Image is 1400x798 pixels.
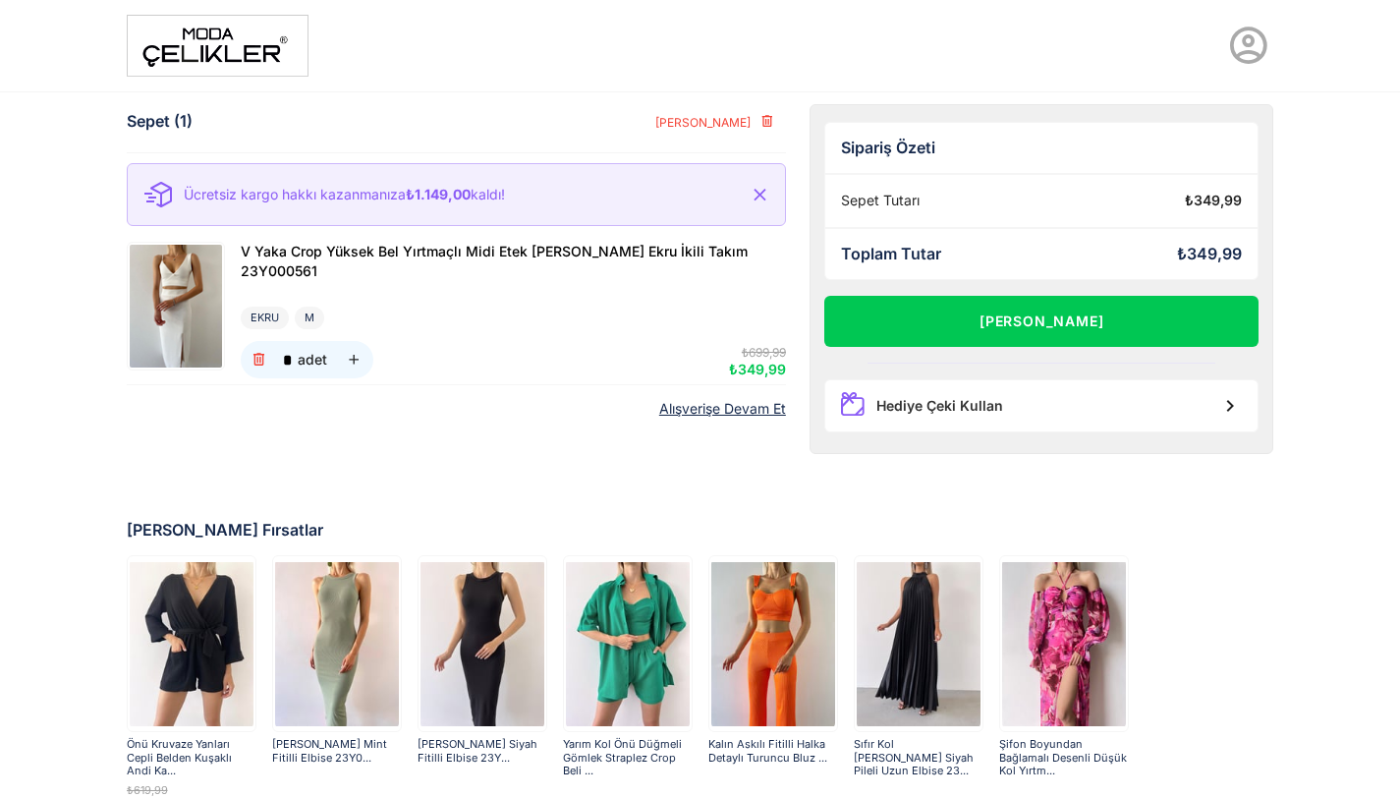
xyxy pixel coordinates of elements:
input: adet [278,341,298,378]
img: lana-pileli-uzun-elbise-23y000477-645bdd.jpg [857,558,980,729]
button: [PERSON_NAME] [824,296,1260,347]
img: kalin-askili-fitilli-halka-detayli-tur-59-4ef.jpg [711,558,835,729]
div: [PERSON_NAME] Fırsatlar [127,521,1274,540]
img: sister-elbise-22y000395-4ca5-9.jpg [1002,558,1126,729]
div: Sepet (1) [127,112,193,131]
img: andi-sort-tulum-23y000499-4-4208.jpg [130,558,253,729]
div: adet [298,353,327,367]
a: [PERSON_NAME] Siyah Fitilli Elbise 23Y... [418,738,547,776]
a: Kalın Askılı Fitilli Halka Detaylı Turuncu Bluz ... [708,738,838,776]
a: V Yaka Crop Yüksek Bel Yırtmaçlı Midi Etek [PERSON_NAME] Ekru İkili Takım 23Y000561 [241,242,778,283]
a: [PERSON_NAME] Mint Fitilli Elbise 23Y0... [272,738,402,776]
a: Önü Kruvaze Yanları Cepli Belden Kuşaklı Andi Ka... [127,738,256,776]
p: Ücretsiz kargo hakkı kazanmanıza kaldı! [184,187,505,201]
a: Sıfır Kol [PERSON_NAME] Siyah Pileli Uzun Elbise 23... [854,738,983,776]
img: pietro-uclu-takim-23y000505-e1b0a8.jpg [566,558,690,729]
span: ₺699,99 [742,345,786,360]
div: ₺619,99 [127,784,256,797]
div: Sepet Tutarı [841,193,920,209]
div: EKRU [241,307,289,329]
button: [PERSON_NAME] [639,104,785,140]
span: [PERSON_NAME] [654,115,751,130]
div: M [295,307,324,329]
a: Alışverişe Devam Et [659,401,786,418]
img: V Yaka Crop Yüksek Bel Yırtmaçlı Midi Etek Duarte Kadın Ekru İkili Takım 23Y000561 [130,245,222,368]
a: Yarım Kol Önü Düğmeli Gömlek Straplez Crop Beli ... [563,738,693,776]
span: V Yaka Crop Yüksek Bel Yırtmaçlı Midi Etek [PERSON_NAME] Ekru İkili Takım 23Y000561 [241,243,748,279]
img: moda%20-1.png [127,15,308,77]
img: yanni-elbise-23y000498--c3915.jpg [420,558,544,729]
a: Şifon Boyundan Bağlamalı Desenli Düşük Kol Yırtm... [999,738,1129,776]
div: Hediye Çeki Kullan [876,398,1003,415]
div: ₺349,99 [1185,193,1242,209]
span: ₺349,99 [729,361,786,377]
b: ₺1.149,00 [406,186,471,202]
img: yanni-elbise-23y000498-5b5b-0.jpg [275,558,399,729]
div: Sipariş Özeti [841,139,1243,157]
div: ₺349,99 [1177,245,1242,263]
div: Toplam Tutar [841,245,941,263]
